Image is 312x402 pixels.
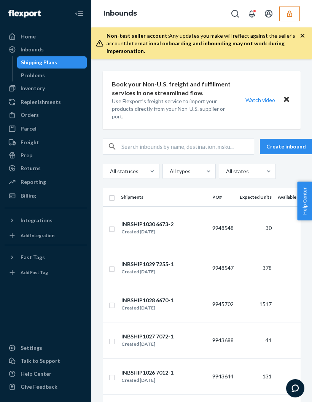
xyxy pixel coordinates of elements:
span: 131 [263,373,272,380]
div: Add Fast Tag [21,269,48,276]
button: Open account menu [261,6,276,21]
div: Give Feedback [21,383,57,391]
span: 30 [266,225,272,231]
input: All states [225,167,226,175]
a: Settings [5,342,87,354]
th: Expected Units [237,188,275,206]
button: Fast Tags [5,251,87,263]
div: Orders [21,111,39,119]
iframe: Opens a widget where you can chat to one of our agents [286,379,304,398]
a: Inventory [5,82,87,94]
a: Orders [5,109,87,121]
span: 41 [266,337,272,343]
p: Use Flexport’s freight service to import your products directly from your Non-U.S. supplier or port. [112,97,231,120]
button: Watch video [240,94,280,105]
a: Billing [5,190,87,202]
div: Billing [21,192,36,199]
div: Created [DATE] [121,340,174,348]
span: 378 [263,265,272,271]
a: Problems [17,69,87,81]
a: Returns [5,162,87,174]
input: Search inbounds by name, destination, msku... [121,139,254,154]
div: Returns [21,164,41,172]
button: Open notifications [244,6,259,21]
div: Reporting [21,178,46,186]
div: Shipping Plans [21,59,57,66]
div: INBSHIP1027 7072-1 [121,333,174,340]
div: Talk to Support [21,357,60,365]
div: Home [21,33,36,40]
div: Any updates you make will reflect against the seller's account. [107,32,300,55]
input: All types [169,167,170,175]
div: Parcel [21,125,37,132]
div: Settings [21,344,42,352]
div: Add Integration [21,232,54,239]
button: Close Navigation [72,6,87,21]
td: 9943688 [209,322,237,359]
a: Replenishments [5,96,87,108]
div: Freight [21,139,39,146]
a: Freight [5,136,87,148]
div: Inventory [21,85,45,92]
a: Inbounds [5,43,87,56]
div: Created [DATE] [121,268,174,276]
ol: breadcrumbs [97,3,143,25]
div: INBSHIP1030 6673-2 [121,220,174,228]
button: Give Feedback [5,381,87,393]
a: Prep [5,149,87,161]
td: 9948547 [209,250,237,286]
a: Parcel [5,123,87,135]
div: Replenishments [21,98,61,106]
a: Add Fast Tag [5,266,87,279]
a: Inbounds [103,9,137,18]
p: Book your Non-U.S. freight and fulfillment services in one streamlined flow. [112,80,231,97]
button: Integrations [5,214,87,227]
a: Shipping Plans [17,56,87,69]
span: 1517 [259,301,272,307]
td: 9945702 [209,286,237,322]
div: Problems [21,72,45,79]
th: PO# [209,188,237,206]
img: Flexport logo [8,10,41,18]
a: Add Integration [5,230,87,242]
div: Created [DATE] [121,304,174,312]
button: Close [282,94,291,105]
div: Created [DATE] [121,228,174,236]
a: Home [5,30,87,43]
span: Non-test seller account: [107,32,169,39]
td: 9948548 [209,206,237,250]
div: Inbounds [21,46,44,53]
div: Help Center [21,370,51,378]
span: International onboarding and inbounding may not work during impersonation. [107,40,285,54]
a: Reporting [5,176,87,188]
div: INBSHIP1028 6670-1 [121,297,174,304]
button: Help Center [297,182,312,220]
th: Available Units [275,188,312,206]
a: Help Center [5,368,87,380]
div: Created [DATE] [121,376,174,384]
div: Integrations [21,217,53,224]
td: 9943644 [209,359,237,395]
button: Open Search Box [228,6,243,21]
input: All statuses [109,167,110,175]
div: Fast Tags [21,254,45,261]
th: Shipments [118,188,209,206]
button: Talk to Support [5,355,87,367]
div: INBSHIP1029 7255-1 [121,260,174,268]
div: Prep [21,152,32,159]
div: INBSHIP1026 7012-1 [121,369,174,376]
